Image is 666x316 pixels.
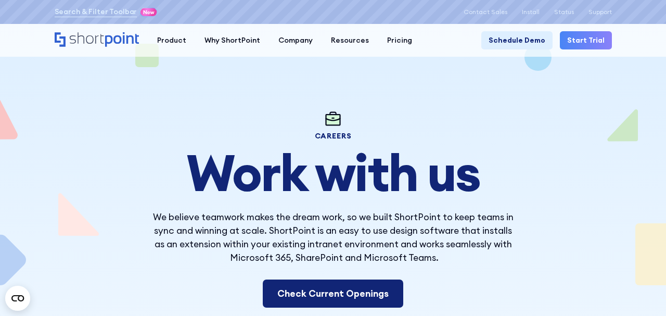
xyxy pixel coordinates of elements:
h1: careers [151,133,515,139]
a: Contact Sales [464,8,507,16]
a: Install [522,8,540,16]
a: Company [270,31,322,49]
a: Resources [322,31,378,49]
a: Search & Filter Toolbar [55,6,137,17]
div: Product [157,35,186,46]
div: Company [278,35,313,46]
a: Product [148,31,196,49]
button: Open CMP widget [5,286,30,311]
p: We believe teamwork makes the dream work, so we built ShortPoint to keep teams in sync and winnin... [151,210,515,265]
a: Home [55,32,139,48]
div: Why ShortPoint [204,35,260,46]
a: Schedule Demo [481,31,553,49]
a: Why ShortPoint [196,31,270,49]
h2: Work with us [151,150,515,195]
div: Pricing [387,35,412,46]
div: Resources [331,35,369,46]
a: Status [554,8,574,16]
iframe: Chat Widget [614,266,666,316]
a: Support [588,8,612,16]
a: Pricing [378,31,421,49]
a: Check Current Openings [263,280,403,308]
a: Start Trial [560,31,612,49]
